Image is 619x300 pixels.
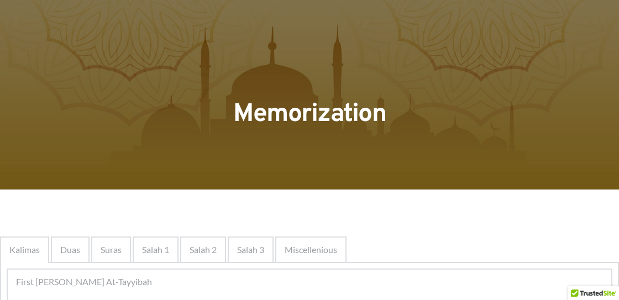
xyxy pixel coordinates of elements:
[285,243,337,256] span: Miscellenious
[237,243,264,256] span: Salah 3
[190,243,217,256] span: Salah 2
[9,243,40,256] span: Kalimas
[60,243,80,256] span: Duas
[101,243,122,256] span: Suras
[142,243,169,256] span: Salah 1
[233,98,386,131] span: Memorization
[16,275,152,288] span: First [PERSON_NAME] At-Tayyibah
